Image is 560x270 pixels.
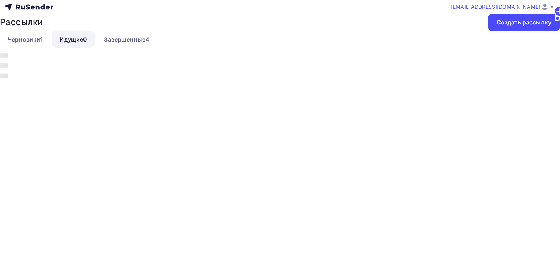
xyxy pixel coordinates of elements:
a: Завершенные4 [96,31,157,48]
div: 4 [145,35,149,44]
div: 0 [83,35,87,44]
a: Идущие0 [52,31,95,48]
div: 1 [40,35,43,44]
div: Создать рассылку [497,18,551,27]
a: [EMAIL_ADDRESS][DOMAIN_NAME] [451,3,555,11]
span: [EMAIL_ADDRESS][DOMAIN_NAME] [451,3,540,11]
